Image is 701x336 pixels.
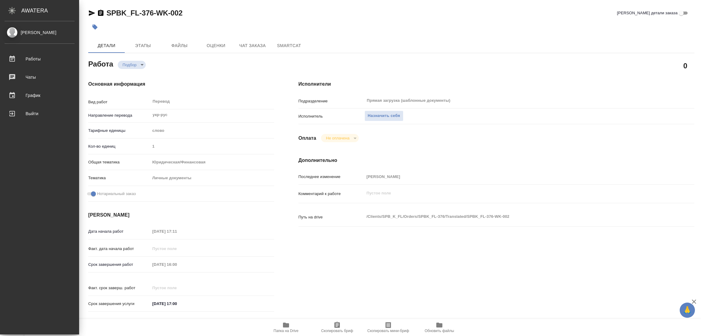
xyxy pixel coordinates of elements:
p: Дата начала работ [88,228,150,235]
p: Направление перевода [88,112,150,118]
span: [PERSON_NAME] детали заказа [617,10,678,16]
h2: 0 [683,60,687,71]
span: 🙏 [682,304,692,317]
input: Пустое поле [150,227,204,236]
textarea: /Clients/SPB_K_FL/Orders/SPBK_FL-376/Translated/SPBK_FL-376-WK-002 [364,211,661,222]
p: Тарифные единицы [88,128,150,134]
button: Назначить себя [364,111,403,121]
h2: Работа [88,58,113,69]
span: Оценки [201,42,231,50]
div: AWATERA [21,5,79,17]
p: Подразделение [298,98,364,104]
a: Выйти [2,106,78,121]
h4: [PERSON_NAME] [88,211,274,219]
p: Срок завершения работ [88,262,150,268]
div: Подбор [321,134,358,142]
span: Назначить себя [368,112,400,119]
p: Комментарий к работе [298,191,364,197]
div: Чаты [5,73,75,82]
div: График [5,91,75,100]
p: Вид работ [88,99,150,105]
button: Скопировать ссылку для ЯМессенджера [88,9,96,17]
a: График [2,88,78,103]
button: Скопировать ссылку [97,9,104,17]
span: SmartCat [274,42,304,50]
input: Пустое поле [364,172,661,181]
div: Подбор [118,61,146,69]
h4: Оплата [298,135,316,142]
p: Факт. срок заверш. работ [88,285,150,291]
input: ✎ Введи что-нибудь [150,299,204,308]
p: Общая тематика [88,159,150,165]
input: Пустое поле [150,283,204,292]
button: Подбор [121,62,138,67]
h4: Исполнители [298,81,694,88]
p: Срок завершения услуги [88,301,150,307]
button: Скопировать бриф [312,319,363,336]
div: Выйти [5,109,75,118]
p: Последнее изменение [298,174,364,180]
a: Работы [2,51,78,67]
button: Не оплачена [324,135,351,141]
span: Чат заказа [238,42,267,50]
button: Добавить тэг [88,20,102,34]
div: Работы [5,54,75,63]
span: Файлы [165,42,194,50]
span: Детали [92,42,121,50]
div: Юридическая/Финансовая [150,157,274,167]
p: Кол-во единиц [88,143,150,149]
span: Папка на Drive [274,329,298,333]
div: Личные документы [150,173,274,183]
h4: Дополнительно [298,157,694,164]
h4: Основная информация [88,81,274,88]
div: слово [150,125,274,136]
div: [PERSON_NAME] [5,29,75,36]
span: Скопировать мини-бриф [367,329,409,333]
input: Пустое поле [150,260,204,269]
span: Нотариальный заказ [97,191,136,197]
span: Этапы [128,42,158,50]
button: Папка на Drive [260,319,312,336]
button: Скопировать мини-бриф [363,319,414,336]
button: 🙏 [680,303,695,318]
a: Чаты [2,70,78,85]
p: Исполнитель [298,113,364,119]
p: Факт. дата начала работ [88,246,150,252]
a: SPBK_FL-376-WK-002 [106,9,183,17]
span: Обновить файлы [425,329,454,333]
input: Пустое поле [150,244,204,253]
p: Тематика [88,175,150,181]
p: Путь на drive [298,214,364,220]
button: Обновить файлы [414,319,465,336]
input: Пустое поле [150,142,274,151]
span: Скопировать бриф [321,329,353,333]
